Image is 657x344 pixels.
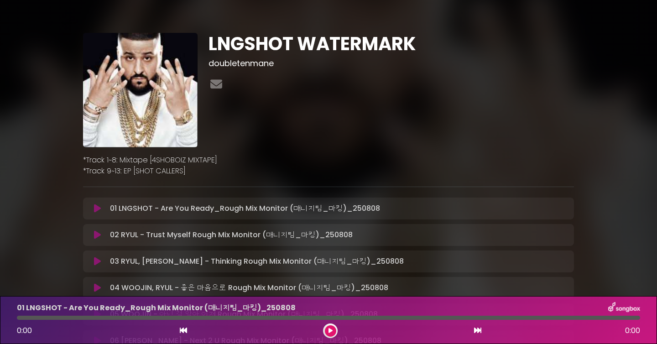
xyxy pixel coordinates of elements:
p: 01 LNGSHOT - Are You Ready_Rough Mix Monitor (매니지팀_마킹)_250808 [110,203,380,214]
h1: LNGSHOT WATERMARK [209,33,574,55]
img: NkONmQqGQfeht5SWBIpg [83,33,198,147]
p: *Track 9~13: EP [SHOT CALLERS] [83,166,574,177]
span: 0:00 [17,325,32,336]
p: 04 WOOJIN, RYUL - 좋은 마음으로 Rough Mix Monitor (매니지팀_마킹)_250808 [110,282,388,293]
img: songbox-logo-white.png [608,302,640,314]
span: 0:00 [625,325,640,336]
p: 01 LNGSHOT - Are You Ready_Rough Mix Monitor (매니지팀_마킹)_250808 [17,302,296,313]
p: 03 RYUL, [PERSON_NAME] - Thinking Rough Mix Monitor (매니지팀_마킹)_250808 [110,256,404,267]
h3: doubletenmane [209,58,574,68]
p: 02 RYUL - Trust Myself Rough Mix Monitor (매니지팀_마킹)_250808 [110,229,353,240]
p: *Track 1~8: Mixtape [4SHOBOIZ MIXTAPE] [83,155,574,166]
